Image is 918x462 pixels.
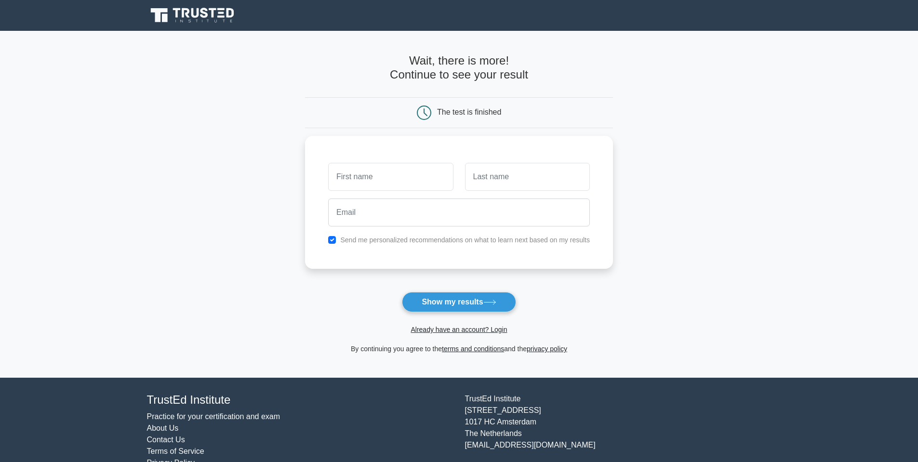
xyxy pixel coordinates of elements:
input: Email [328,198,590,226]
label: Send me personalized recommendations on what to learn next based on my results [340,236,590,244]
a: About Us [147,424,179,432]
a: Already have an account? Login [411,326,507,333]
a: Practice for your certification and exam [147,412,280,421]
input: Last name [465,163,590,191]
button: Show my results [402,292,516,312]
a: Terms of Service [147,447,204,455]
a: Contact Us [147,436,185,444]
h4: TrustEd Institute [147,393,453,407]
div: The test is finished [437,108,501,116]
a: terms and conditions [442,345,504,353]
a: privacy policy [527,345,567,353]
input: First name [328,163,453,191]
div: By continuing you agree to the and the [299,343,619,355]
h4: Wait, there is more! Continue to see your result [305,54,613,82]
